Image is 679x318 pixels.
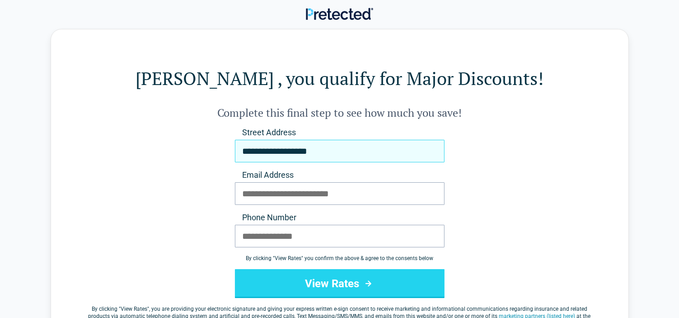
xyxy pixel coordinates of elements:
[235,127,445,138] label: Street Address
[87,105,592,120] h2: Complete this final step to see how much you save!
[121,306,147,312] span: View Rates
[235,170,445,180] label: Email Address
[235,269,445,298] button: View Rates
[235,212,445,223] label: Phone Number
[235,255,445,262] div: By clicking " View Rates " you confirm the above & agree to the consents below
[87,66,592,91] h1: [PERSON_NAME] , you qualify for Major Discounts!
